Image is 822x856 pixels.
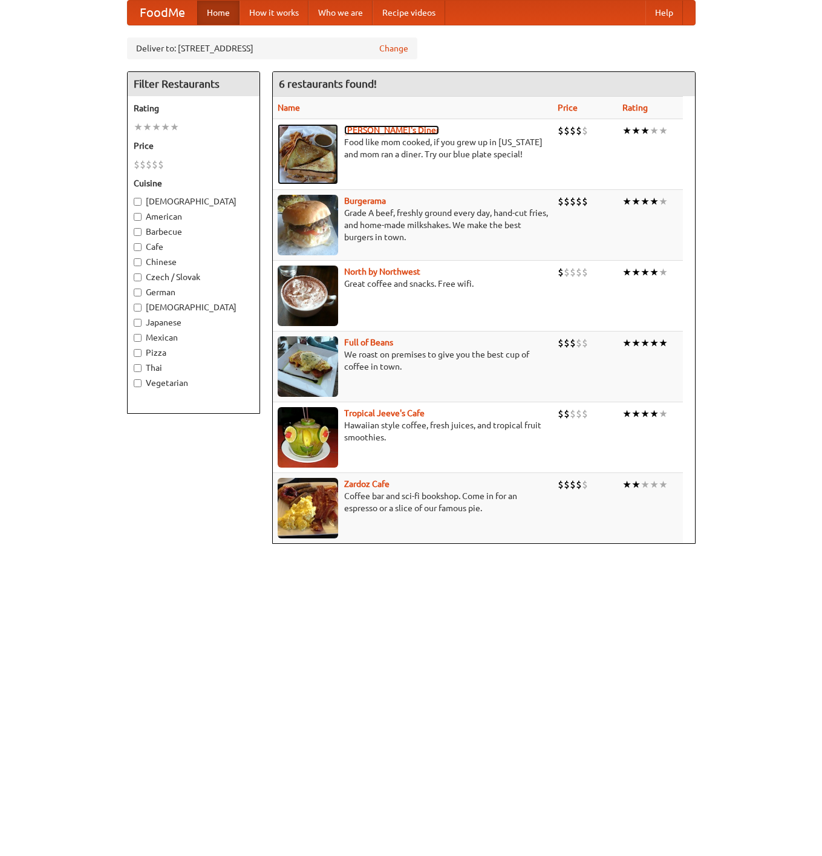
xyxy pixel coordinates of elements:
[558,336,564,350] li: $
[622,266,631,279] li: ★
[564,124,570,137] li: $
[278,336,338,397] img: beans.jpg
[134,304,142,312] input: [DEMOGRAPHIC_DATA]
[659,124,668,137] li: ★
[134,316,253,328] label: Japanese
[582,195,588,208] li: $
[134,211,253,223] label: American
[564,407,570,420] li: $
[240,1,308,25] a: How it works
[134,362,253,374] label: Thai
[564,336,570,350] li: $
[134,195,253,207] label: [DEMOGRAPHIC_DATA]
[659,478,668,491] li: ★
[631,195,641,208] li: ★
[558,103,578,113] a: Price
[576,336,582,350] li: $
[659,266,668,279] li: ★
[278,407,338,468] img: jeeves.jpg
[558,407,564,420] li: $
[659,195,668,208] li: ★
[622,195,631,208] li: ★
[197,1,240,25] a: Home
[650,407,659,420] li: ★
[570,124,576,137] li: $
[344,125,439,135] a: [PERSON_NAME]'s Diner
[622,478,631,491] li: ★
[659,407,668,420] li: ★
[622,336,631,350] li: ★
[622,407,631,420] li: ★
[308,1,373,25] a: Who we are
[641,478,650,491] li: ★
[344,196,386,206] a: Burgerama
[631,266,641,279] li: ★
[659,336,668,350] li: ★
[134,120,143,134] li: ★
[128,1,197,25] a: FoodMe
[645,1,683,25] a: Help
[278,103,300,113] a: Name
[641,336,650,350] li: ★
[278,207,548,243] p: Grade A beef, freshly ground every day, hand-cut fries, and home-made milkshakes. We make the bes...
[344,338,393,347] a: Full of Beans
[134,158,140,171] li: $
[373,1,445,25] a: Recipe videos
[134,319,142,327] input: Japanese
[570,478,576,491] li: $
[278,266,338,326] img: north.jpg
[631,124,641,137] li: ★
[134,198,142,206] input: [DEMOGRAPHIC_DATA]
[134,271,253,283] label: Czech / Slovak
[576,195,582,208] li: $
[134,301,253,313] label: [DEMOGRAPHIC_DATA]
[582,266,588,279] li: $
[631,478,641,491] li: ★
[134,347,253,359] label: Pizza
[134,286,253,298] label: German
[146,158,152,171] li: $
[558,124,564,137] li: $
[143,120,152,134] li: ★
[152,120,161,134] li: ★
[134,213,142,221] input: American
[576,478,582,491] li: $
[278,348,548,373] p: We roast on premises to give you the best cup of coffee in town.
[641,266,650,279] li: ★
[641,407,650,420] li: ★
[134,332,253,344] label: Mexican
[650,336,659,350] li: ★
[134,258,142,266] input: Chinese
[582,478,588,491] li: $
[127,38,417,59] div: Deliver to: [STREET_ADDRESS]
[582,336,588,350] li: $
[570,336,576,350] li: $
[650,478,659,491] li: ★
[134,289,142,296] input: German
[161,120,170,134] li: ★
[278,124,338,185] img: sallys.jpg
[379,42,408,54] a: Change
[134,226,253,238] label: Barbecue
[344,479,390,489] a: Zardoz Cafe
[558,266,564,279] li: $
[152,158,158,171] li: $
[344,408,425,418] a: Tropical Jeeve's Cafe
[134,334,142,342] input: Mexican
[570,266,576,279] li: $
[170,120,179,134] li: ★
[134,273,142,281] input: Czech / Slovak
[134,140,253,152] h5: Price
[564,478,570,491] li: $
[564,266,570,279] li: $
[344,267,420,276] a: North by Northwest
[134,349,142,357] input: Pizza
[576,124,582,137] li: $
[650,195,659,208] li: ★
[582,124,588,137] li: $
[622,124,631,137] li: ★
[134,377,253,389] label: Vegetarian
